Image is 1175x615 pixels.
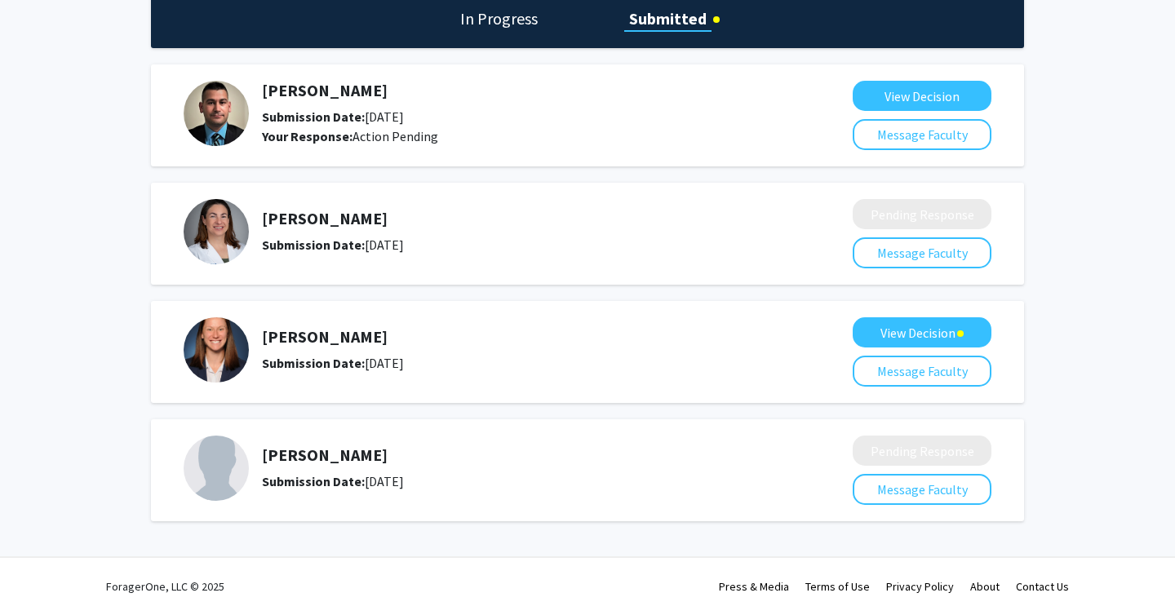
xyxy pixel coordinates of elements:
a: Message Faculty [853,363,991,379]
button: Pending Response [853,199,991,229]
b: Submission Date: [262,237,365,253]
div: [DATE] [262,353,766,373]
a: Press & Media [719,579,789,594]
h1: In Progress [455,7,543,30]
button: Message Faculty [853,119,991,150]
b: Submission Date: [262,355,365,371]
button: Message Faculty [853,237,991,268]
h1: Submitted [624,7,712,30]
div: Action Pending [262,126,766,146]
a: Privacy Policy [886,579,954,594]
h5: [PERSON_NAME] [262,81,766,100]
a: Message Faculty [853,481,991,498]
img: Profile Picture [184,81,249,146]
button: View Decision [853,81,991,111]
button: Message Faculty [853,474,991,505]
button: View Decision [853,317,991,347]
h5: [PERSON_NAME] [262,327,766,347]
button: Message Faculty [853,356,991,387]
img: Profile Picture [184,436,249,501]
h5: [PERSON_NAME] [262,209,766,228]
a: Contact Us [1016,579,1069,594]
a: Message Faculty [853,126,991,143]
div: ForagerOne, LLC © 2025 [106,558,224,615]
div: [DATE] [262,107,766,126]
div: [DATE] [262,471,766,491]
div: [DATE] [262,235,766,254]
b: Submission Date: [262,473,365,489]
h5: [PERSON_NAME] [262,445,766,465]
a: About [970,579,1000,594]
img: Profile Picture [184,317,249,383]
button: Pending Response [853,436,991,466]
a: Terms of Use [805,579,870,594]
a: Message Faculty [853,245,991,261]
iframe: Chat [12,542,69,603]
b: Submission Date: [262,108,365,125]
img: Profile Picture [184,199,249,264]
b: Your Response: [262,128,352,144]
